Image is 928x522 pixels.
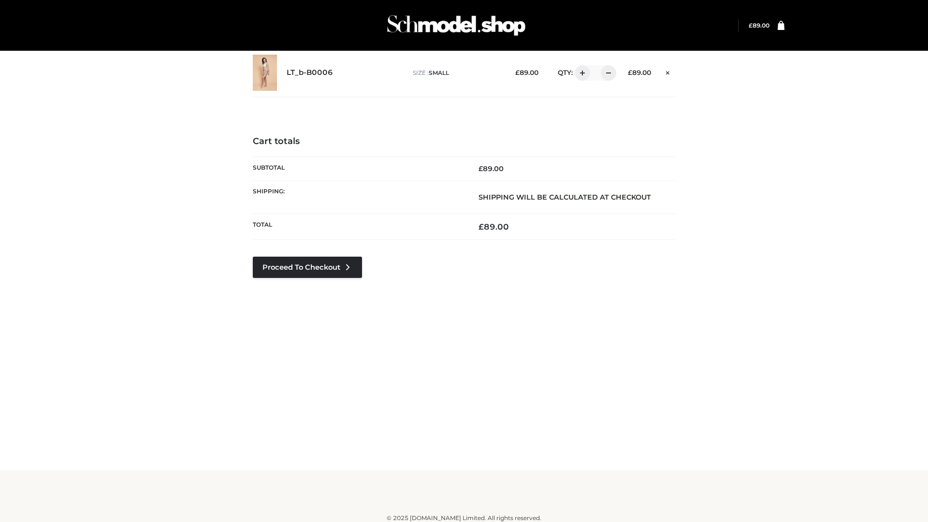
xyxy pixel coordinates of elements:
[749,22,769,29] a: £89.00
[253,214,464,240] th: Total
[413,69,500,77] p: size :
[253,157,464,180] th: Subtotal
[429,69,449,76] span: SMALL
[478,222,484,232] span: £
[515,69,538,76] bdi: 89.00
[253,136,675,147] h4: Cart totals
[478,222,509,232] bdi: 89.00
[253,257,362,278] a: Proceed to Checkout
[253,55,277,91] img: LT_b-B0006 - SMALL
[661,65,675,78] a: Remove this item
[478,193,651,202] strong: Shipping will be calculated at checkout
[628,69,632,76] span: £
[515,69,520,76] span: £
[478,164,504,173] bdi: 89.00
[384,6,529,44] img: Schmodel Admin 964
[253,180,464,214] th: Shipping:
[287,68,333,77] a: LT_b-B0006
[628,69,651,76] bdi: 89.00
[749,22,753,29] span: £
[478,164,483,173] span: £
[749,22,769,29] bdi: 89.00
[548,65,613,81] div: QTY:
